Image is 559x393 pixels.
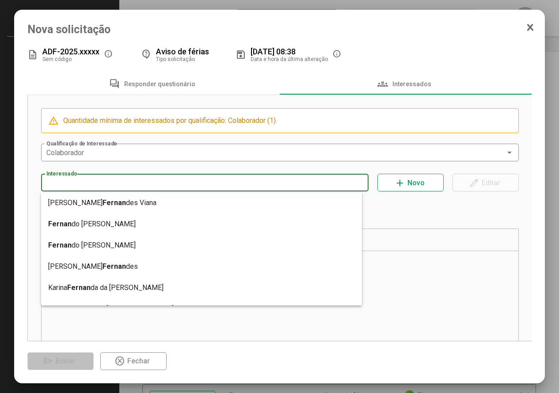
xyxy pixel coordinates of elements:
[64,298,87,320] b: Fernan
[46,149,84,157] span: Colaborador
[41,214,362,235] mat-option: do [PERSON_NAME]
[48,214,72,235] b: Fernan
[377,174,444,191] button: Novo
[63,115,512,126] div: Quantidade mínima de interessados por qualificação: Colaborador (1).
[41,256,362,277] mat-option: [PERSON_NAME] des
[27,23,532,36] span: Nova solicitação
[42,47,99,56] span: ADF-2025.xxxxx
[407,179,425,187] span: Novo
[332,50,343,60] mat-icon: info
[27,352,94,370] button: Enviar
[127,357,150,365] span: Fechar
[67,277,91,298] b: Fernan
[114,356,125,366] mat-icon: highlight_off
[48,115,59,126] mat-icon: report_problem
[56,357,76,365] span: Enviar
[392,80,431,88] span: Interessados
[42,56,72,62] span: Sem código
[109,79,120,89] mat-icon: forum
[156,56,195,62] span: Tipo solicitação
[156,47,209,56] span: Aviso de férias
[41,192,362,214] mat-option: [PERSON_NAME] des Viana
[43,356,53,366] mat-icon: send
[469,178,479,188] mat-icon: edit
[251,47,296,56] span: [DATE] 08:38
[377,79,388,89] mat-icon: groups
[482,179,500,187] span: Editar
[41,298,362,320] mat-option: Niara da de [GEOGRAPHIC_DATA]
[103,256,126,277] b: Fernan
[453,174,519,191] button: Editar
[124,80,195,88] span: Responder questionário
[41,235,362,256] mat-option: do [PERSON_NAME]
[100,352,167,370] button: Fechar
[395,178,405,188] mat-icon: add
[48,235,72,256] b: Fernan
[27,50,38,60] mat-icon: description
[104,50,114,60] mat-icon: info
[236,50,246,60] mat-icon: save
[141,50,152,60] mat-icon: contact_support
[103,192,126,214] b: Fernan
[41,277,362,298] mat-option: Karina da da [PERSON_NAME]
[251,56,328,62] span: Data e hora da última alteração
